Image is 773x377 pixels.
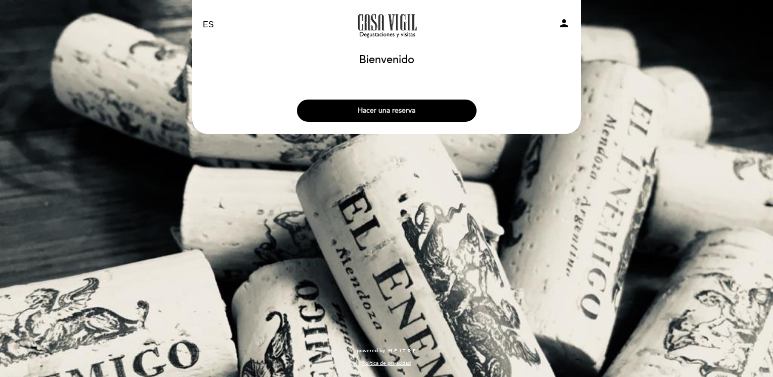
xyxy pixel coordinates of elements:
[357,347,385,354] span: powered by
[297,100,477,122] button: Hacer una reserva
[357,347,416,354] a: powered by
[388,349,416,354] img: MEITRE
[558,17,570,33] button: person
[362,360,411,367] a: Política de privacidad
[323,11,450,39] a: Casa Vigil - SÓLO Visitas y Degustaciones
[359,54,414,66] h1: Bienvenido
[558,17,570,29] i: person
